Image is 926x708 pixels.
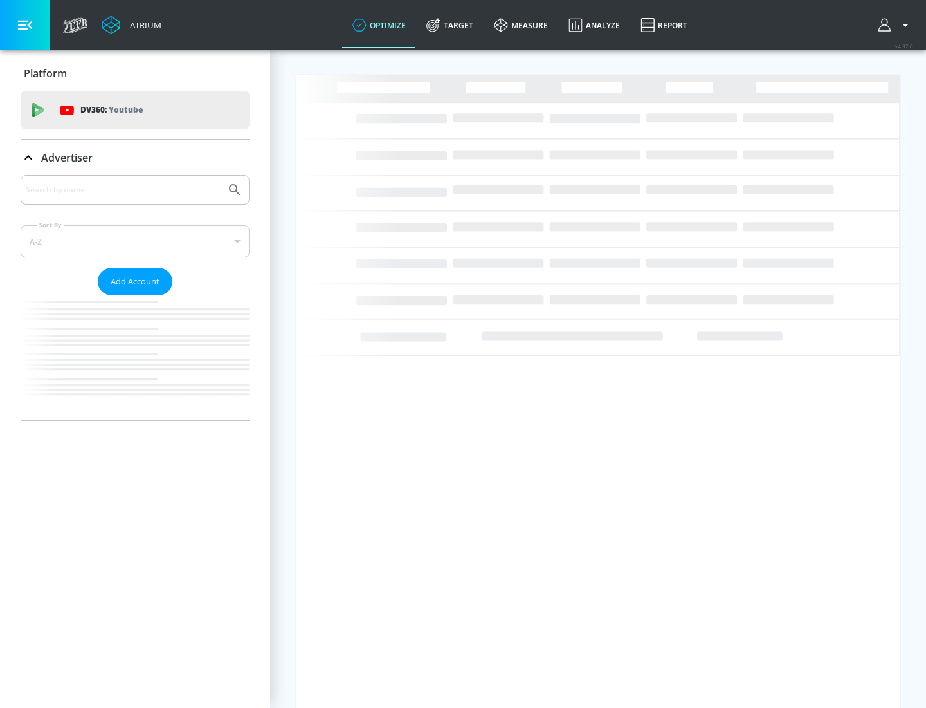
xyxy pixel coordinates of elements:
a: Analyze [558,2,630,48]
p: Youtube [109,103,143,116]
a: Atrium [102,15,161,35]
div: Advertiser [21,175,250,420]
p: Platform [24,66,67,80]
label: Sort By [37,221,64,229]
a: optimize [342,2,416,48]
nav: list of Advertiser [21,295,250,420]
a: Report [630,2,698,48]
p: Advertiser [41,151,93,165]
p: DV360: [80,103,143,117]
span: v 4.32.0 [895,42,913,50]
div: Atrium [125,19,161,31]
span: Add Account [111,274,159,289]
div: DV360: Youtube [21,91,250,129]
div: Platform [21,55,250,91]
a: measure [484,2,558,48]
a: Target [416,2,484,48]
div: A-Z [21,225,250,257]
button: Add Account [98,268,172,295]
div: Advertiser [21,140,250,176]
input: Search by name [26,182,221,198]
